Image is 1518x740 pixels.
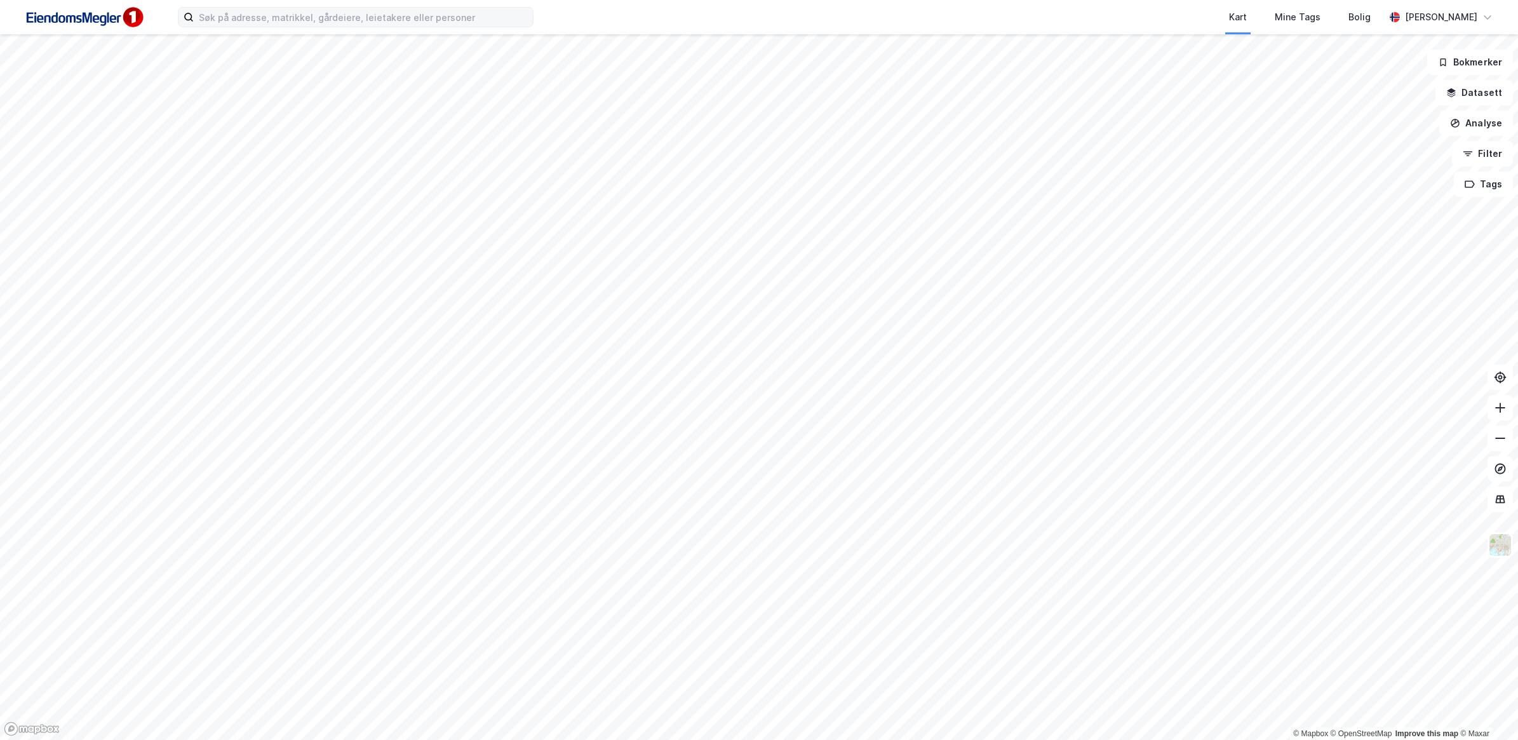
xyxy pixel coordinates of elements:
[20,3,147,32] img: F4PB6Px+NJ5v8B7XTbfpPpyloAAAAASUVORK5CYII=
[1229,10,1247,25] div: Kart
[1275,10,1320,25] div: Mine Tags
[194,8,533,27] input: Søk på adresse, matrikkel, gårdeiere, leietakere eller personer
[1405,10,1477,25] div: [PERSON_NAME]
[1348,10,1371,25] div: Bolig
[1454,679,1518,740] iframe: Chat Widget
[1454,679,1518,740] div: Kontrollprogram for chat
